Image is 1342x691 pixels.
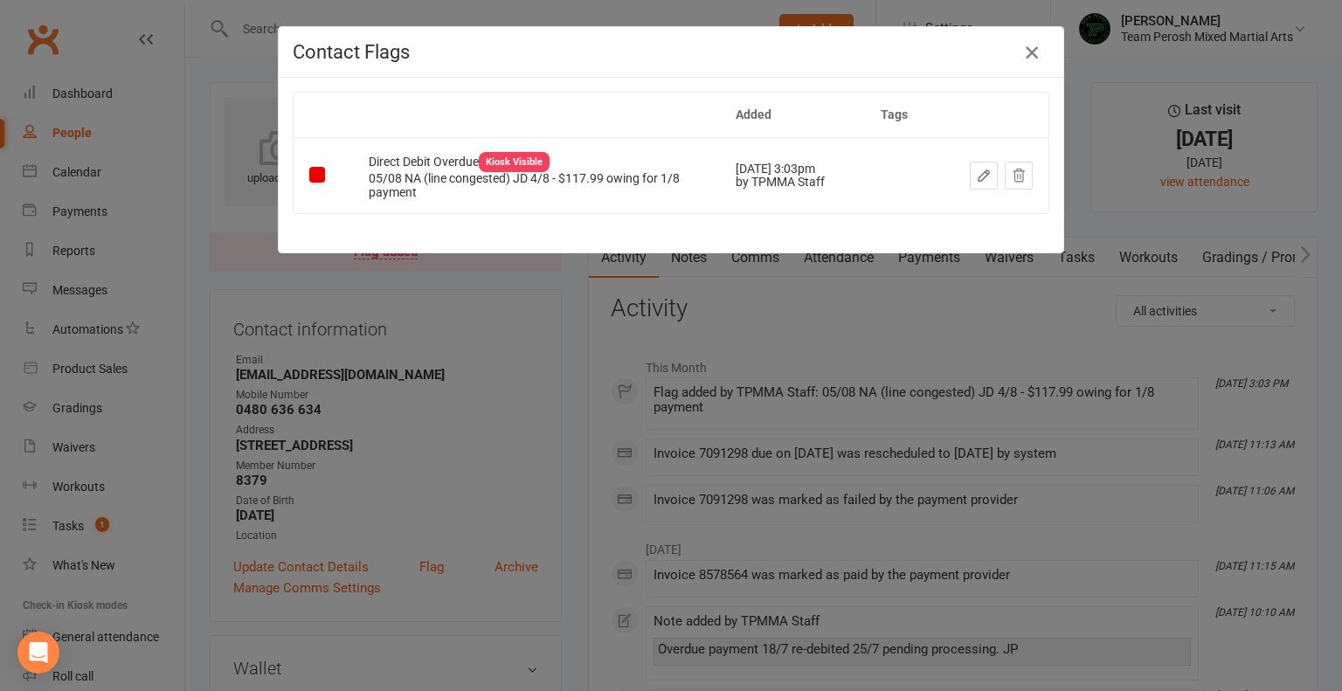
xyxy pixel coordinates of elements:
button: Close [1018,38,1046,66]
div: 05/08 NA (line congested) JD 4/8 - $117.99 owing for 1/8 payment [369,172,704,199]
button: Dismiss this flag [1005,162,1033,190]
div: Kiosk Visible [479,152,550,172]
td: [DATE] 3:03pm by TPMMA Staff [720,137,865,213]
th: Tags [865,93,935,137]
th: Added [720,93,865,137]
div: Open Intercom Messenger [17,632,59,674]
h4: Contact Flags [293,41,1049,63]
span: Direct Debit Overdue [369,155,550,169]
